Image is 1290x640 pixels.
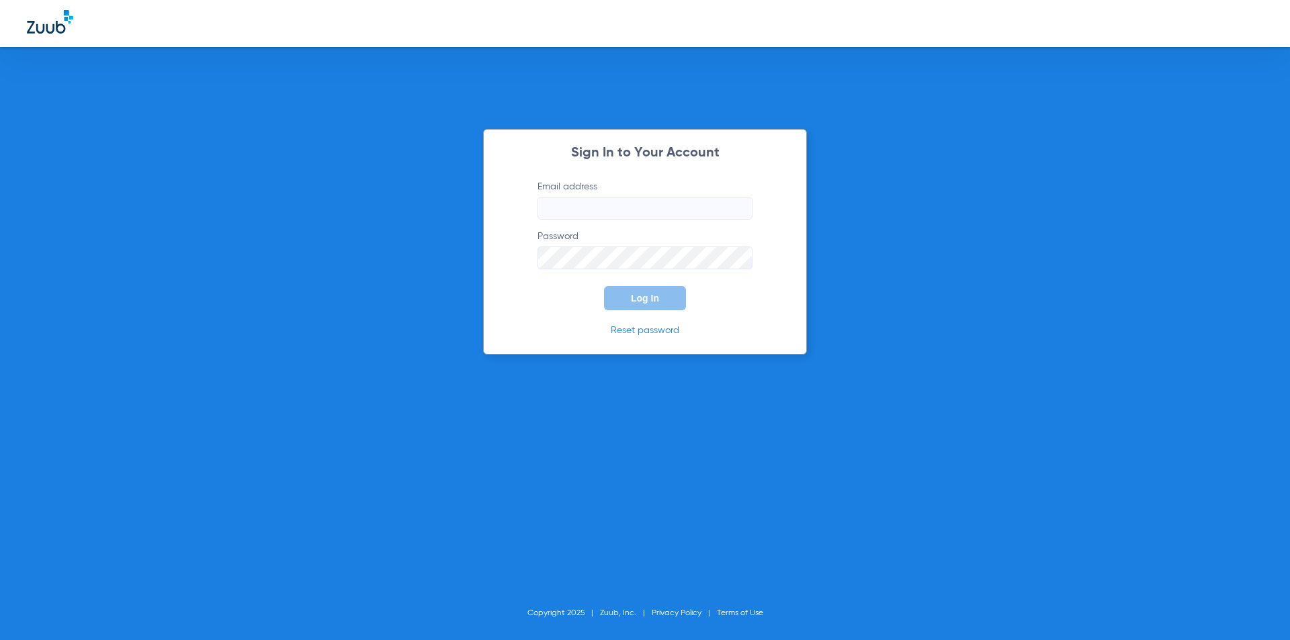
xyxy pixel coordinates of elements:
[1223,576,1290,640] iframe: Chat Widget
[717,609,763,617] a: Terms of Use
[537,246,752,269] input: Password
[652,609,701,617] a: Privacy Policy
[517,146,773,160] h2: Sign In to Your Account
[604,286,686,310] button: Log In
[600,606,652,620] li: Zuub, Inc.
[611,326,679,335] a: Reset password
[27,10,73,34] img: Zuub Logo
[537,230,752,269] label: Password
[537,180,752,220] label: Email address
[527,606,600,620] li: Copyright 2025
[631,293,659,304] span: Log In
[537,197,752,220] input: Email address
